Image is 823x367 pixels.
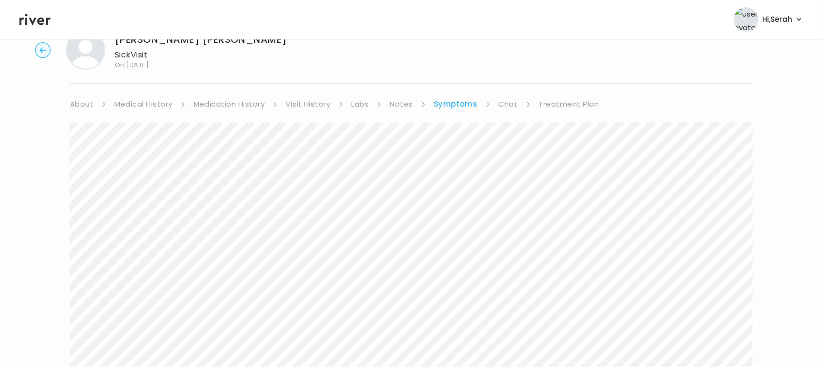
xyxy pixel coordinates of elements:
[499,97,518,111] a: Chat
[390,97,412,111] a: Notes
[70,97,93,111] a: About
[352,97,369,111] a: Labs
[734,7,758,32] img: user avatar
[115,62,287,68] span: On: [DATE]
[115,48,287,62] p: Sick Visit
[734,7,804,32] button: user avatarHi,Serah
[114,97,172,111] a: Medical History
[539,97,599,111] a: Treatment Plan
[286,97,330,111] a: Visit History
[762,13,792,26] span: Hi, Serah
[194,97,265,111] a: Medication History
[115,33,287,46] h1: [PERSON_NAME] [PERSON_NAME]
[66,31,105,70] img: Patience Banks Stevens
[434,97,478,111] a: Symptoms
